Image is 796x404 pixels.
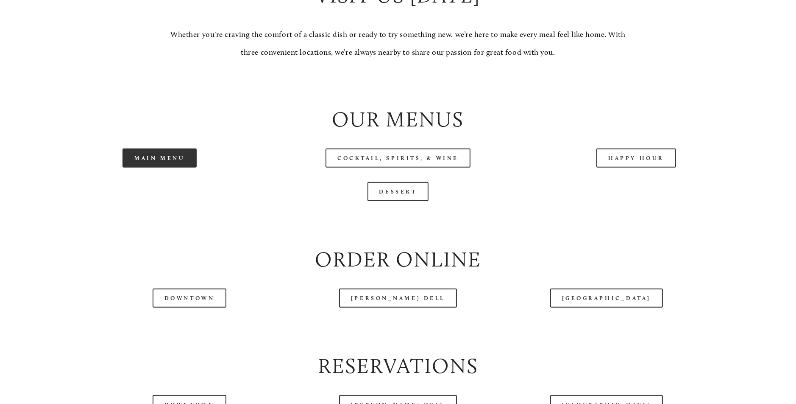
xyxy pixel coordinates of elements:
a: Main Menu [122,149,197,168]
a: Happy Hour [596,149,676,168]
a: [GEOGRAPHIC_DATA] [550,289,663,308]
a: Cocktail, Spirits, & Wine [326,149,470,168]
h2: Our Menus [48,104,749,134]
h2: Order Online [48,244,749,274]
h2: Reservations [48,351,749,381]
a: [PERSON_NAME] Dell [339,289,457,308]
a: Downtown [153,289,226,308]
a: Dessert [367,182,429,201]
